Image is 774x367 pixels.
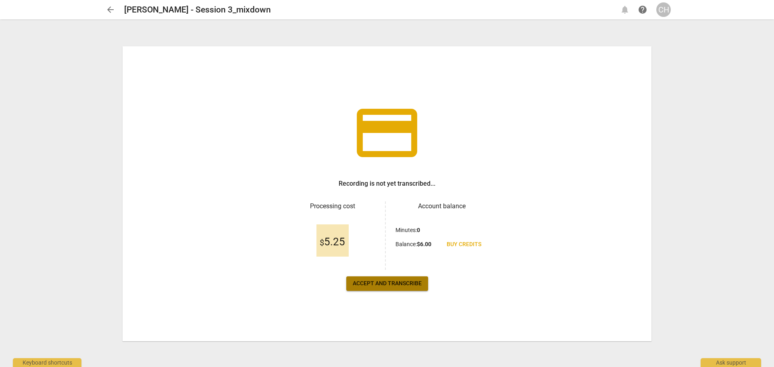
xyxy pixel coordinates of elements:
a: Help [635,2,650,17]
b: $ 6.00 [417,241,431,247]
span: 5.25 [320,236,345,248]
span: $ [320,238,324,247]
p: Minutes : [395,226,420,234]
h3: Recording is not yet transcribed... [339,179,435,189]
div: Keyboard shortcuts [13,358,81,367]
button: CH [656,2,671,17]
h3: Account balance [395,201,488,211]
button: Accept and transcribe [346,276,428,291]
div: Ask support [701,358,761,367]
h3: Processing cost [286,201,379,211]
a: Buy credits [440,237,488,252]
span: Accept and transcribe [353,280,422,288]
span: credit_card [351,97,423,169]
span: arrow_back [106,5,115,15]
span: help [638,5,647,15]
span: Buy credits [447,241,481,249]
h2: [PERSON_NAME] - Session 3_mixdown [124,5,271,15]
b: 0 [417,227,420,233]
p: Balance : [395,240,431,249]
